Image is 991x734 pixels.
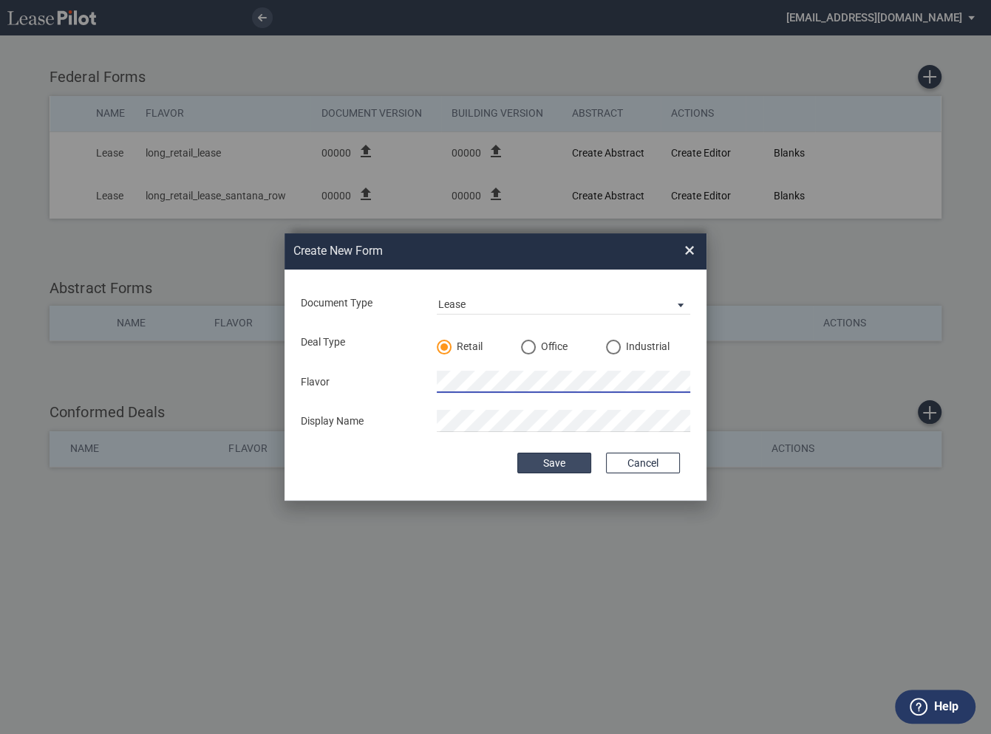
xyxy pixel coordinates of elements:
[293,243,627,259] h2: Create New Form
[437,371,690,393] input: Flavor
[517,453,591,473] button: Save
[606,453,680,473] button: Cancel
[292,414,428,429] div: Display Name
[521,340,605,354] md-radio-button: Office
[934,697,958,716] label: Help
[438,298,466,310] div: Lease
[606,340,690,354] md-radio-button: Industrial
[437,410,690,432] input: Display Name
[292,296,428,311] div: Document Type
[292,375,428,390] div: Flavor
[285,233,706,501] md-dialog: Create New ...
[437,340,521,354] md-radio-button: Retail
[684,239,695,263] span: ×
[292,335,428,350] div: Deal Type
[437,292,690,315] md-select: Document Type: Lease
